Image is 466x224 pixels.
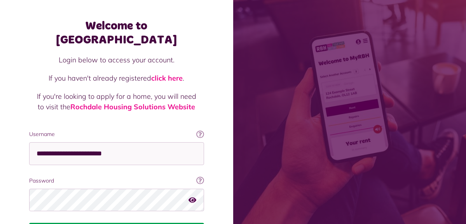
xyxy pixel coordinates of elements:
p: If you're looking to apply for a home, you will need to visit the [37,91,196,112]
label: Password [29,177,204,185]
h1: Welcome to [GEOGRAPHIC_DATA] [29,19,204,47]
p: If you haven't already registered . [37,73,196,83]
p: Login below to access your account. [37,55,196,65]
a: Rochdale Housing Solutions Website [70,102,195,111]
a: click here [151,74,183,83]
label: Username [29,130,204,138]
